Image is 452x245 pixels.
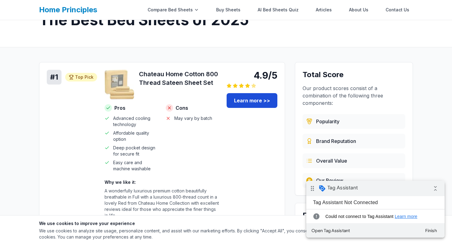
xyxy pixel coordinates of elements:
[113,145,158,157] span: Deep pocket design for secure fit
[166,104,220,112] h4: Cons
[114,44,136,55] button: Finish
[39,5,97,14] a: Home Principles
[5,30,15,42] i: error
[316,118,339,125] span: Popularity
[47,70,61,85] div: # 1
[105,104,158,112] h4: Pros
[174,115,212,121] span: May vary by batch
[254,4,302,16] a: AI Bed Sheets Quiz
[139,70,219,87] h3: Chateau Home Cotton 800 Thread Sateen Sheet Set
[316,157,347,164] span: Overall Value
[316,137,356,145] span: Brand Reputation
[303,211,405,230] h3: Find the right bed sheet for you
[303,173,405,188] div: Our team's hands-on testing and evaluation process
[39,220,347,227] h3: We use cookies to improve your experience
[227,70,277,81] div: 4.9/5
[303,70,405,80] h3: Total Score
[113,160,158,172] span: Easy care and machine washable
[144,4,203,16] div: Compare Bed Sheets
[227,93,277,108] a: Learn more >>
[105,70,134,99] img: Chateau Home Cotton 800 Thread Sateen Sheet Set - Cotton product image
[105,188,219,219] p: A wonderfully luxurious premium cotton beautifully breathable in Full with a luxurious 800-thread...
[39,13,413,27] h1: The Best Bed Sheets of 2025
[75,74,93,80] span: Top Pick
[345,4,372,16] a: About Us
[308,178,311,183] span: R
[2,44,47,55] button: Open Tag Assistant
[19,33,128,39] span: Could not connect to Tag Assistant
[382,4,413,16] a: Contact Us
[39,228,347,240] p: We use cookies to analyze site usage, personalize content, and assist with our marketing efforts....
[113,115,158,128] span: Advanced cooling technology
[123,2,135,14] i: Collapse debug badge
[303,85,405,107] p: Our product scores consist of a combination of the following three components:
[105,179,219,185] h4: Why we like it:
[89,33,111,38] a: Learn more
[303,114,405,129] div: Based on customer reviews, ratings, and sales data
[21,4,52,10] span: Tag Assistant
[113,130,158,142] span: Affordable quality option
[303,134,405,148] div: Evaluated from brand history, quality standards, and market presence
[212,4,244,16] a: Buy Sheets
[303,153,405,168] div: Combines price, quality, durability, and customer satisfaction
[312,4,335,16] a: Articles
[316,177,343,184] span: Our Review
